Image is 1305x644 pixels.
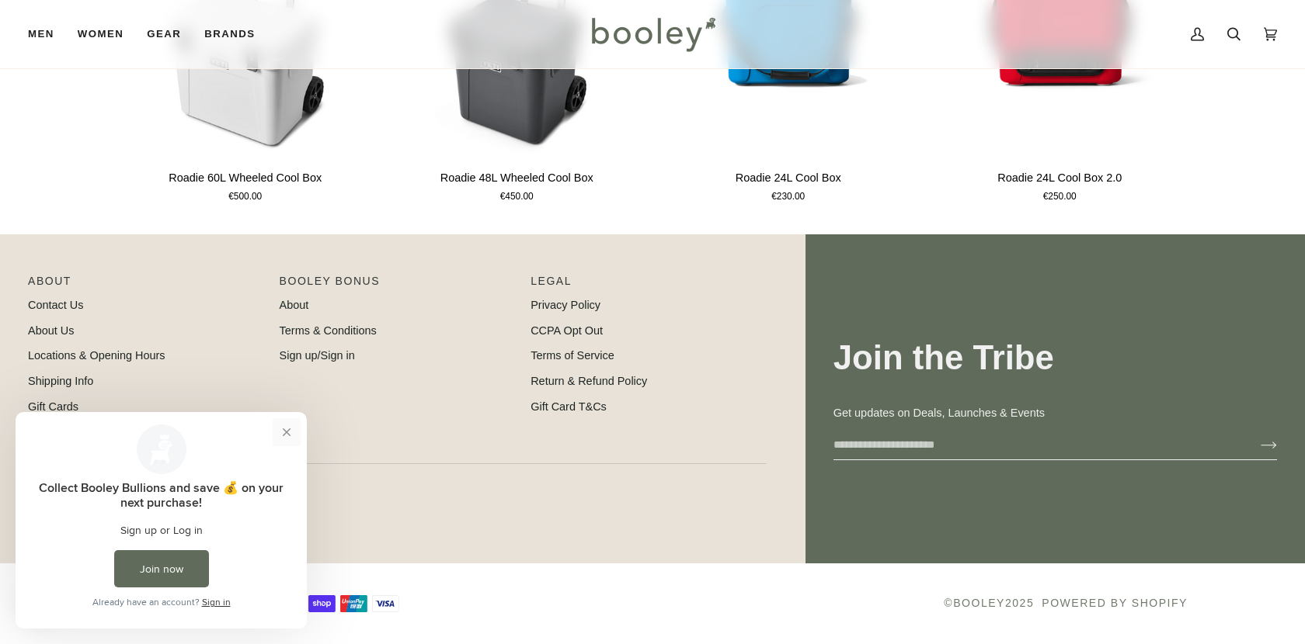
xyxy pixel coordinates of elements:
a: Roadie 24L Cool Box [660,164,917,205]
input: your-email@example.com [833,431,1236,459]
p: Roadie 24L Cool Box [736,170,841,187]
a: Privacy Policy [531,299,600,311]
span: €230.00 [771,190,805,204]
a: Locations & Opening Hours [28,349,165,362]
a: Roadie 60L Wheeled Cool Box [117,164,374,205]
a: Gift Cards [28,400,78,413]
span: Women [78,26,124,42]
p: Pipeline_Footer Main [28,273,264,297]
span: Brands [204,26,255,42]
a: Shipping Info [28,375,93,387]
iframe: Loyalty program pop-up with offers and actions [16,412,307,628]
span: €450.00 [500,190,534,204]
a: Return & Refund Policy [531,375,647,387]
a: Roadie 24L Cool Box 2.0 [932,164,1188,205]
span: © 2025 [944,595,1034,611]
p: Pipeline_Footer Sub [531,273,767,297]
p: Get updates on Deals, Launches & Events [833,405,1277,422]
a: Booley [953,597,1005,609]
button: Join [1236,433,1277,458]
span: Gear [147,26,181,42]
h3: Join the Tribe [833,337,1277,379]
a: About Us [28,324,74,337]
a: Terms of Service [531,349,614,362]
a: Powered by Shopify [1042,597,1188,609]
a: About [280,299,309,311]
img: Booley [585,12,721,57]
p: Roadie 60L Wheeled Cool Box [169,170,322,187]
p: Roadie 24L Cool Box 2.0 [997,170,1122,187]
a: Gift Card T&Cs [531,400,607,413]
a: CCPA Opt Out [531,324,603,337]
a: Contact Us [28,299,83,311]
span: €250.00 [1043,190,1077,204]
a: Roadie 48L Wheeled Cool Box [389,164,646,205]
p: Booley Bonus [280,273,516,297]
p: Roadie 48L Wheeled Cool Box [440,170,593,187]
a: Sign up/Sign in [280,349,355,362]
a: Terms & Conditions [280,324,377,337]
span: €500.00 [228,190,262,204]
span: Men [28,26,54,42]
